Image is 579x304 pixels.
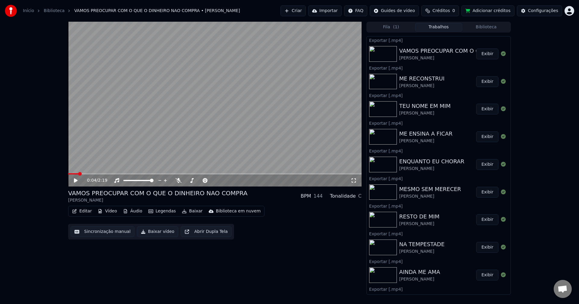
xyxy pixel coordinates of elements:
[554,280,572,298] a: Open chat
[367,147,511,154] div: Exportar [.mp4]
[308,5,342,16] button: Importar
[393,24,399,30] span: ( 1 )
[5,5,17,17] img: youka
[367,175,511,182] div: Exportar [.mp4]
[399,55,561,61] div: [PERSON_NAME]
[367,202,511,209] div: Exportar [.mp4]
[476,187,498,198] button: Exibir
[23,8,240,14] nav: breadcrumb
[216,208,261,214] div: Biblioteca em nuvem
[476,214,498,225] button: Exibir
[95,207,119,215] button: Vídeo
[476,49,498,59] button: Exibir
[399,47,561,55] div: VAMOS PREOCUPAR COM O QUE O DINHEIRO NAO COMPRA
[399,185,461,193] div: MESMO SEM MERECER
[146,207,178,215] button: Legendas
[399,138,453,144] div: [PERSON_NAME]
[137,226,178,237] button: Baixar vídeo
[358,193,362,200] div: C
[452,8,455,14] span: 0
[367,230,511,237] div: Exportar [.mp4]
[121,207,145,215] button: Áudio
[344,5,367,16] button: FAQ
[421,5,459,16] button: Créditos0
[399,130,453,138] div: ME ENSINA A FICAR
[179,207,205,215] button: Baixar
[476,104,498,114] button: Exibir
[399,212,440,221] div: RESTO DE MIM
[399,166,464,172] div: [PERSON_NAME]
[367,258,511,265] div: Exportar [.mp4]
[68,197,248,203] div: [PERSON_NAME]
[399,249,445,255] div: [PERSON_NAME]
[367,36,511,44] div: Exportar [.mp4]
[367,23,415,32] button: Fila
[87,177,96,183] span: 0:04
[181,226,232,237] button: Abrir Dupla Tela
[399,157,464,166] div: ENQUANTO EU CHORAR
[367,64,511,71] div: Exportar [.mp4]
[87,177,102,183] div: /
[415,23,463,32] button: Trabalhos
[280,5,306,16] button: Criar
[74,8,240,14] span: VAMOS PREOCUPAR COM O QUE O DINHEIRO NAO COMPRA • [PERSON_NAME]
[367,285,511,293] div: Exportar [.mp4]
[476,76,498,87] button: Exibir
[476,242,498,253] button: Exibir
[432,8,450,14] span: Créditos
[461,5,514,16] button: Adicionar créditos
[462,23,510,32] button: Biblioteca
[70,207,94,215] button: Editar
[399,102,451,110] div: TEU NOME EM MIM
[330,193,356,200] div: Tonalidade
[23,8,34,14] a: Início
[517,5,562,16] button: Configurações
[476,270,498,280] button: Exibir
[301,193,311,200] div: BPM
[399,268,440,276] div: AINDA ME AMA
[367,92,511,99] div: Exportar [.mp4]
[399,110,451,116] div: [PERSON_NAME]
[68,189,248,197] div: VAMOS PREOCUPAR COM O QUE O DINHEIRO NAO COMPRA
[399,276,440,282] div: [PERSON_NAME]
[476,131,498,142] button: Exibir
[98,177,107,183] span: 2:19
[399,74,445,83] div: ME RECONSTRUI
[367,119,511,127] div: Exportar [.mp4]
[44,8,65,14] a: Biblioteca
[399,221,440,227] div: [PERSON_NAME]
[399,240,445,249] div: NA TEMPESTADE
[476,159,498,170] button: Exibir
[528,8,558,14] div: Configurações
[370,5,419,16] button: Guides de vídeo
[313,193,323,200] div: 144
[71,226,134,237] button: Sincronização manual
[399,83,445,89] div: [PERSON_NAME]
[399,193,461,199] div: [PERSON_NAME]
